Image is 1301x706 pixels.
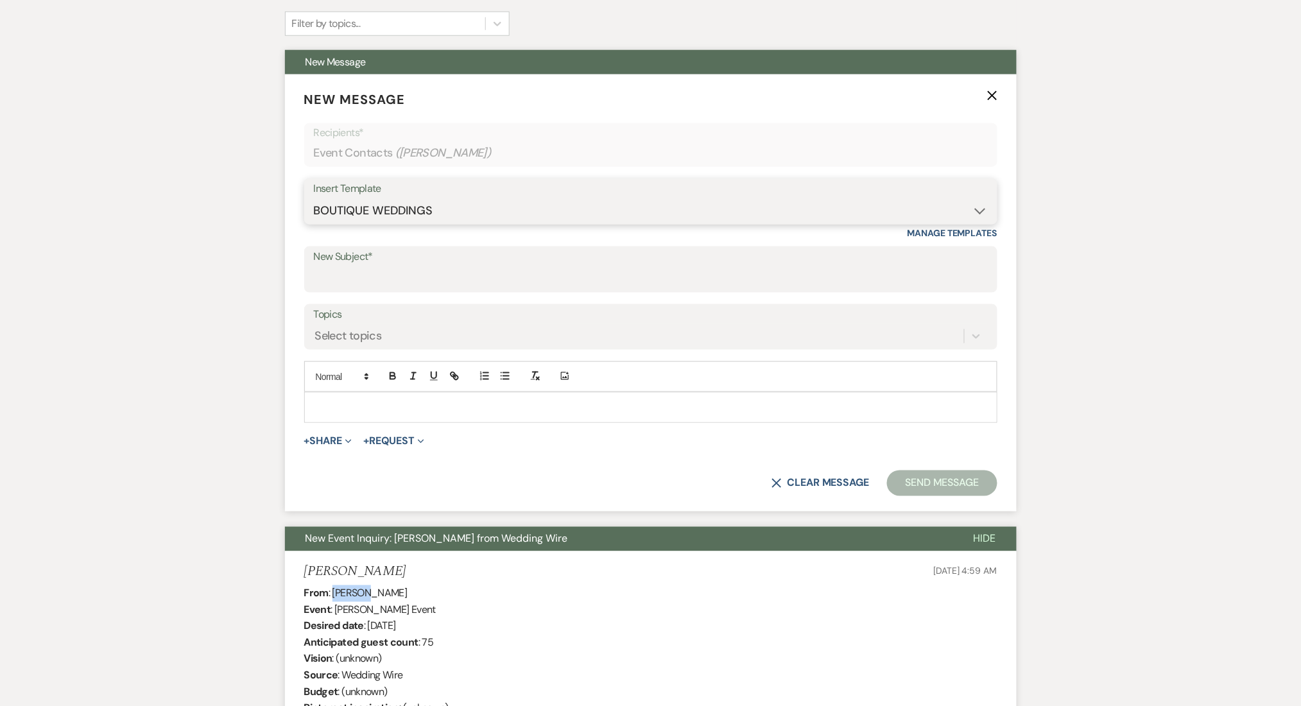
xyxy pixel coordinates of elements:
[306,532,568,546] span: New Event Inquiry: [PERSON_NAME] from Wedding Wire
[363,436,369,446] span: +
[304,685,338,699] b: Budget
[304,619,364,633] b: Desired date
[285,527,953,551] button: New Event Inquiry: [PERSON_NAME] from Wedding Wire
[306,55,366,69] span: New Message
[315,327,382,345] div: Select topics
[304,436,352,446] button: Share
[395,144,492,162] span: ( [PERSON_NAME] )
[292,16,361,31] div: Filter by topics...
[304,652,332,666] b: Vision
[314,306,988,324] label: Topics
[314,141,988,166] div: Event Contacts
[314,180,988,198] div: Insert Template
[304,636,418,650] b: Anticipated guest count
[314,248,988,266] label: New Subject*
[953,527,1017,551] button: Hide
[974,532,996,546] span: Hide
[304,564,406,580] h5: [PERSON_NAME]
[314,125,988,141] p: Recipients*
[933,565,997,577] span: [DATE] 4:59 AM
[304,436,310,446] span: +
[304,603,331,617] b: Event
[887,470,997,496] button: Send Message
[771,478,869,488] button: Clear message
[304,669,338,682] b: Source
[363,436,424,446] button: Request
[304,91,406,108] span: New Message
[304,587,329,600] b: From
[908,227,997,239] a: Manage Templates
